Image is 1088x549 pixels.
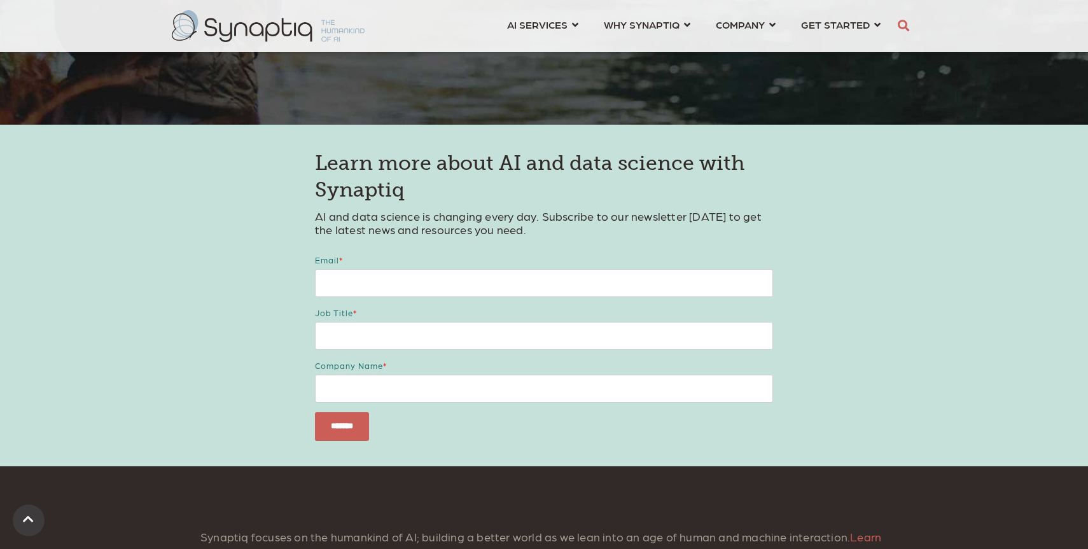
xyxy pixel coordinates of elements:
span: GET STARTED [801,16,870,33]
a: AI SERVICES [507,13,578,36]
span: WHY SYNAPTIQ [604,16,680,33]
span: Email [315,255,339,265]
nav: menu [494,3,893,49]
a: COMPANY [716,13,776,36]
a: GET STARTED [801,13,881,36]
img: synaptiq logo-2 [172,10,365,42]
h3: Learn more about AI and data science with Synaptiq [315,150,773,203]
a: WHY SYNAPTIQ [604,13,690,36]
span: AI SERVICES [507,16,568,33]
p: AI and data science is changing every day. Subscribe to our newsletter [DATE] to get the latest n... [315,209,773,237]
span: Company name [315,361,383,370]
span: Job title [315,308,353,317]
span: COMPANY [716,16,765,33]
